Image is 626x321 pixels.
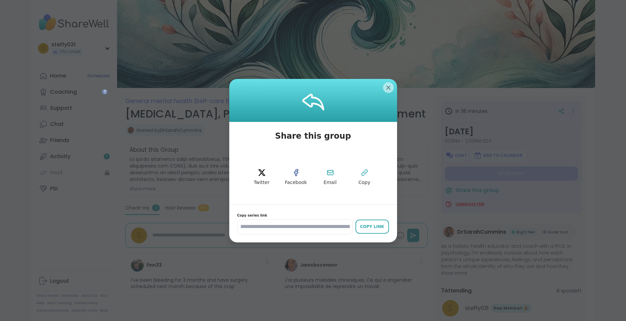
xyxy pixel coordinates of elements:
[254,179,270,186] span: Twitter
[315,162,345,192] button: Email
[324,179,337,186] span: Email
[349,162,380,192] button: Copy
[281,162,311,192] button: Facebook
[285,179,307,186] span: Facebook
[237,213,389,218] span: Copy series link
[359,224,386,230] div: Copy Link
[281,162,311,192] button: facebook
[267,122,359,150] span: Share this group
[358,179,371,186] span: Copy
[247,162,277,192] button: twitter
[355,220,389,234] button: Copy Link
[247,162,277,192] button: Twitter
[102,89,107,94] iframe: Spotlight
